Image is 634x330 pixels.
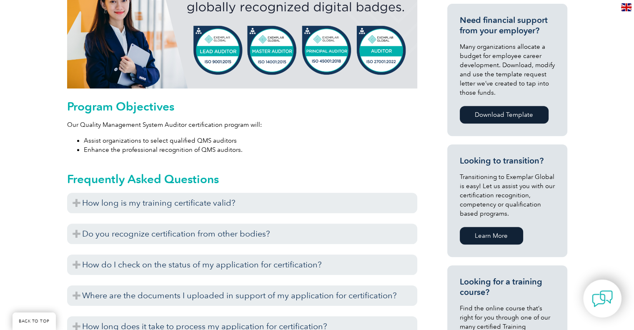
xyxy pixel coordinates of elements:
[67,224,417,244] h3: Do you recognize certification from other bodies?
[621,3,631,11] img: en
[67,285,417,306] h3: Where are the documents I uploaded in support of my application for certification?
[67,100,417,113] h2: Program Objectives
[67,120,417,129] p: Our Quality Management System Auditor certification program will:
[460,15,555,36] h3: Need financial support from your employer?
[460,172,555,218] p: Transitioning to Exemplar Global is easy! Let us assist you with our certification recognition, c...
[84,145,417,154] li: Enhance the professional recognition of QMS auditors.
[592,288,613,309] img: contact-chat.png
[460,156,555,166] h3: Looking to transition?
[67,254,417,275] h3: How do I check on the status of my application for certification?
[84,136,417,145] li: Assist organizations to select qualified QMS auditors
[67,172,417,186] h2: Frequently Asked Questions
[460,227,523,244] a: Learn More
[460,277,555,297] h3: Looking for a training course?
[460,106,549,123] a: Download Template
[13,312,56,330] a: BACK TO TOP
[67,193,417,213] h3: How long is my training certificate valid?
[460,42,555,97] p: Many organizations allocate a budget for employee career development. Download, modify and use th...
